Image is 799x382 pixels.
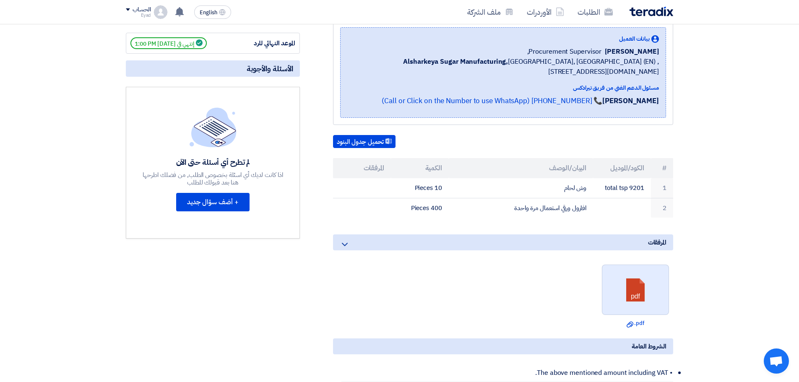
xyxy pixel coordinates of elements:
[449,158,593,178] th: البيان/الوصف
[461,2,520,22] a: ملف الشركة
[651,198,673,218] td: 2
[391,178,449,198] td: 10 Pieces
[602,96,659,106] strong: [PERSON_NAME]
[190,107,237,147] img: empty_state_list.svg
[571,2,619,22] a: الطلبات
[449,178,593,198] td: وش لحام
[194,5,231,19] button: English
[651,178,673,198] td: 1
[333,135,396,148] button: تحميل جدول البنود
[593,158,651,178] th: الكود/الموديل
[333,158,391,178] th: المرفقات
[632,342,666,351] span: الشروط العامة
[232,39,295,48] div: الموعد النهائي للرد
[347,57,659,77] span: [GEOGRAPHIC_DATA], [GEOGRAPHIC_DATA] (EN) ,[STREET_ADDRESS][DOMAIN_NAME]
[133,6,151,13] div: الحساب
[605,47,659,57] span: [PERSON_NAME]
[142,171,284,186] div: اذا كانت لديك أي اسئلة بخصوص الطلب, من فضلك اطرحها هنا بعد قبولك للطلب
[130,37,207,49] span: إنتهي في [DATE] 1:00 PM
[154,5,167,19] img: profile_test.png
[176,193,250,211] button: + أضف سؤال جديد
[403,57,508,67] b: Alsharkeya Sugar Manufacturing,
[648,238,666,247] span: المرفقات
[651,158,673,178] th: #
[341,364,673,382] li: • The above mentioned amount including VAT.
[527,47,602,57] span: Procurement Supervisor,
[142,157,284,167] div: لم تطرح أي أسئلة حتى الآن
[593,178,651,198] td: total tsp 9201
[200,10,217,16] span: English
[449,198,593,218] td: افارول ورقي استعمال مرة واحدة
[391,158,449,178] th: الكمية
[764,348,789,374] div: دردشة مفتوحة
[347,83,659,92] div: مسئول الدعم الفني من فريق تيرادكس
[604,319,666,327] a: .pdf
[520,2,571,22] a: الأوردرات
[619,34,650,43] span: بيانات العميل
[382,96,602,106] a: 📞 [PHONE_NUMBER] (Call or Click on the Number to use WhatsApp)
[126,13,151,18] div: Eyad
[630,7,673,16] img: Teradix logo
[391,198,449,218] td: 400 Pieces
[247,64,293,73] span: الأسئلة والأجوبة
